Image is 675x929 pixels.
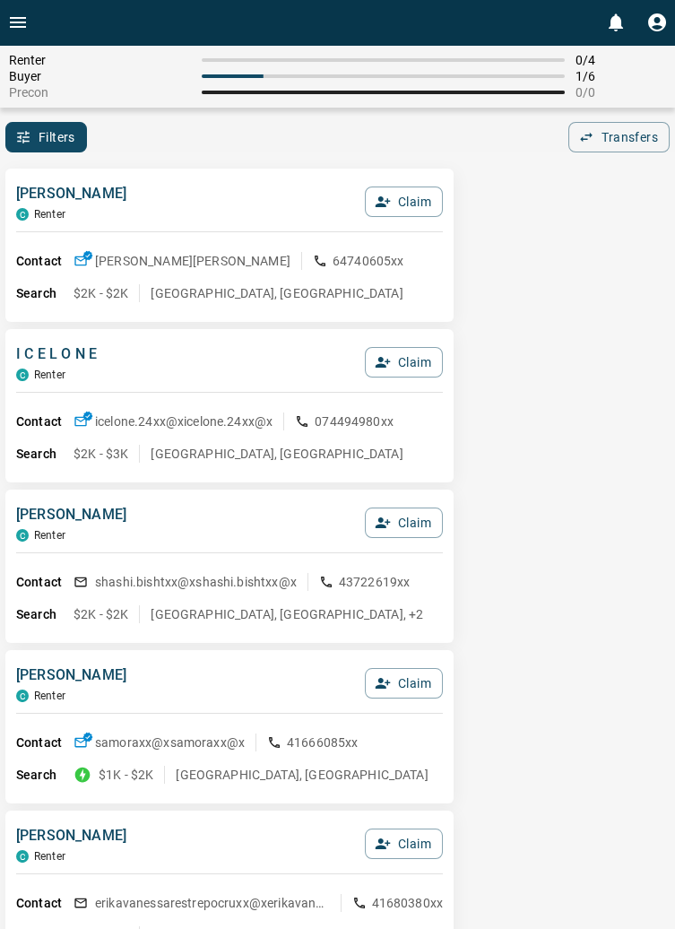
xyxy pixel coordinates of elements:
[34,529,65,542] p: Renter
[16,369,29,381] div: condos.ca
[16,412,74,431] p: Contact
[16,766,74,785] p: Search
[372,894,444,912] p: 41680380xx
[16,183,126,204] p: [PERSON_NAME]
[365,187,443,217] button: Claim
[74,284,128,302] p: $2K - $2K
[575,69,666,83] span: 1 / 6
[639,4,675,40] button: Profile
[16,208,29,221] div: condos.ca
[34,208,65,221] p: Renter
[95,573,297,591] p: shashi.bishtxx@x shashi.bishtxx@x
[95,894,330,912] p: erikavanessarestrepocruxx@x erikavanessarestrepocruxx@x
[16,529,29,542] div: condos.ca
[16,445,74,464] p: Search
[339,573,411,591] p: 43722619xx
[16,850,29,863] div: condos.ca
[365,508,443,538] button: Claim
[34,369,65,381] p: Renter
[16,252,74,271] p: Contact
[16,573,74,592] p: Contact
[333,252,404,270] p: 64740605xx
[9,69,191,83] span: Buyer
[99,766,153,784] p: $1K - $2K
[16,690,29,702] div: condos.ca
[151,605,423,623] p: [GEOGRAPHIC_DATA], [GEOGRAPHIC_DATA], +2
[365,829,443,859] button: Claim
[95,252,290,270] p: [PERSON_NAME] [PERSON_NAME]
[95,734,245,751] p: samoraxx@x samoraxx@x
[16,734,74,752] p: Contact
[575,53,666,67] span: 0 / 4
[95,412,273,430] p: icelone.24xx@x icelone.24xx@x
[9,53,191,67] span: Renter
[151,284,402,302] p: [GEOGRAPHIC_DATA], [GEOGRAPHIC_DATA]
[16,343,97,365] p: I C E L O N E
[74,445,128,463] p: $2K - $3K
[16,605,74,624] p: Search
[287,734,359,751] p: 41666085xx
[34,850,65,863] p: Renter
[16,894,74,913] p: Contact
[74,605,128,623] p: $2K - $2K
[9,85,191,100] span: Precon
[151,445,402,463] p: [GEOGRAPHIC_DATA], [GEOGRAPHIC_DATA]
[315,412,394,430] p: 074494980xx
[176,766,428,784] p: [GEOGRAPHIC_DATA], [GEOGRAPHIC_DATA]
[568,122,670,152] button: Transfers
[365,668,443,699] button: Claim
[16,825,126,847] p: [PERSON_NAME]
[365,347,443,378] button: Claim
[16,664,126,686] p: [PERSON_NAME]
[575,85,666,100] span: 0 / 0
[5,122,87,152] button: Filters
[16,504,126,525] p: [PERSON_NAME]
[16,284,74,303] p: Search
[34,690,65,702] p: Renter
